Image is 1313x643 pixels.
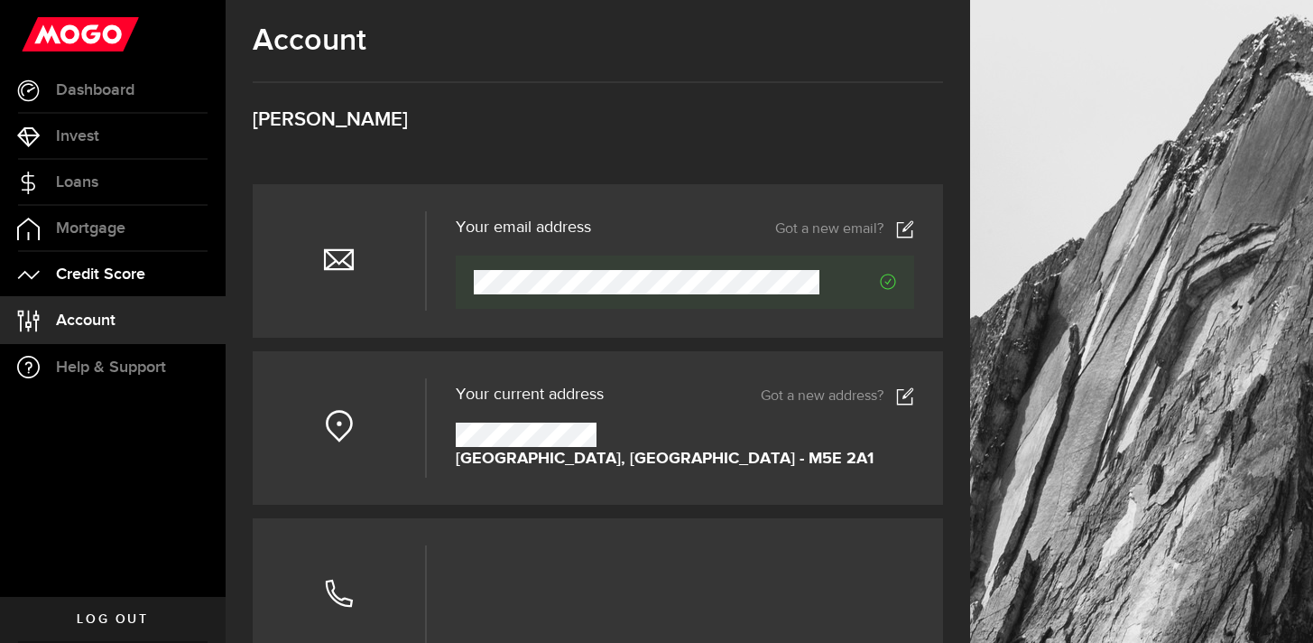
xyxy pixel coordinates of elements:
[456,387,604,403] span: Your current address
[14,7,69,61] button: Open LiveChat chat widget
[253,110,943,130] h3: [PERSON_NAME]
[56,128,99,144] span: Invest
[56,359,166,376] span: Help & Support
[56,266,145,283] span: Credit Score
[56,312,116,329] span: Account
[456,447,874,471] strong: [GEOGRAPHIC_DATA], [GEOGRAPHIC_DATA] - M5E 2A1
[761,387,914,405] a: Got a new address?
[775,220,914,238] a: Got a new email?
[456,219,591,236] h3: Your email address
[56,220,125,237] span: Mortgage
[56,174,98,191] span: Loans
[77,613,148,626] span: Log out
[56,82,134,98] span: Dashboard
[819,274,896,290] span: Verified
[253,23,943,59] h1: Account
